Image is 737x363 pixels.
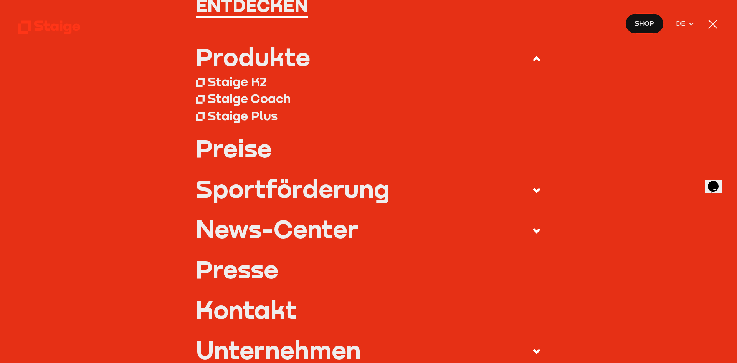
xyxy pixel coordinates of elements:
a: Staige K2 [196,73,542,90]
div: Sportförderung [196,176,390,201]
span: Shop [635,18,654,29]
a: Presse [196,257,542,281]
a: Shop [625,13,664,34]
a: Staige Coach [196,90,542,107]
a: Kontakt [196,297,542,322]
div: Staige K2 [208,74,267,89]
div: Staige Plus [208,108,278,123]
a: Staige Plus [196,107,542,124]
iframe: chat widget [705,170,729,193]
div: News-Center [196,217,358,241]
div: Unternehmen [196,338,361,362]
a: Preise [196,136,542,160]
div: Produkte [196,45,310,69]
div: Staige Coach [208,91,291,106]
span: DE [676,18,689,29]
